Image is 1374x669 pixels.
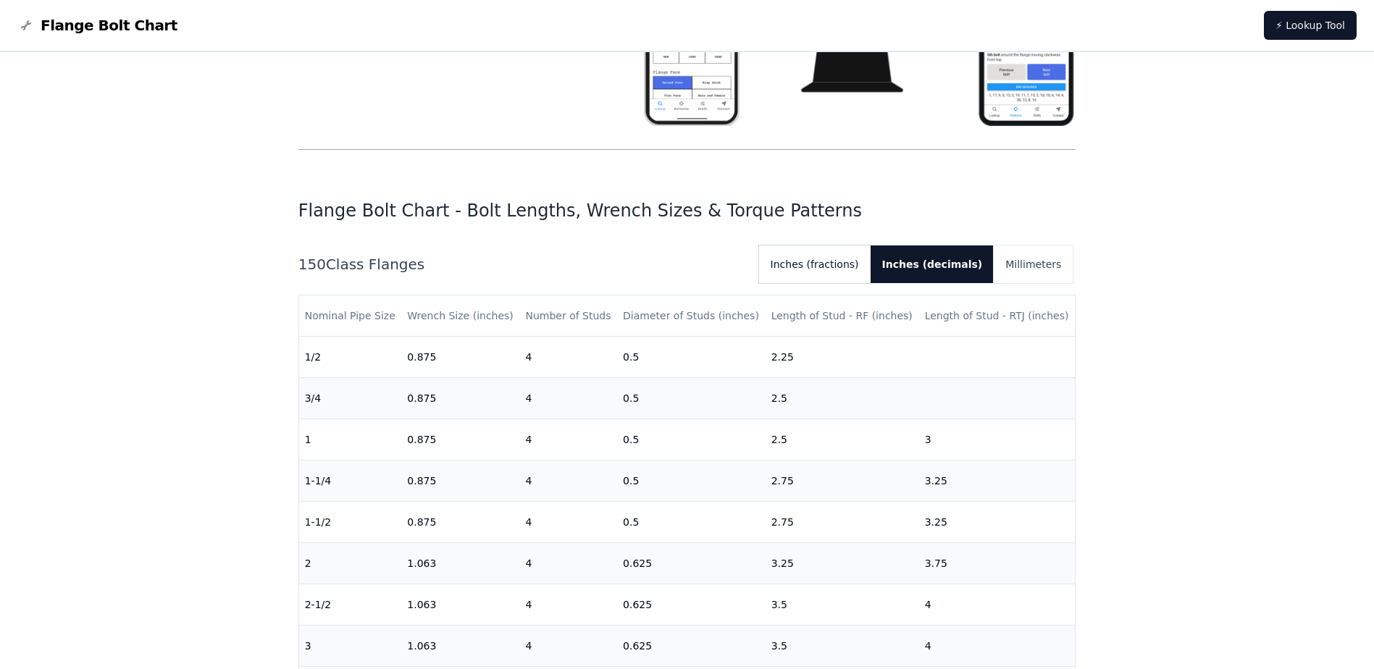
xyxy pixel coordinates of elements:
td: 2.75 [766,460,919,502]
td: 3.25 [919,502,1076,543]
h2: 150 Class Flanges [298,254,747,274]
td: 3.5 [766,626,919,667]
td: 2 [299,543,402,584]
th: Wrench Size (inches) [401,295,519,337]
th: Number of Studs [519,295,617,337]
button: Inches (fractions) [759,245,871,283]
td: 3.25 [919,460,1076,502]
td: 0.5 [617,502,766,543]
td: 3.75 [919,543,1076,584]
td: 2.5 [766,378,919,419]
img: Flange Bolt Chart Logo [17,17,35,34]
td: 4 [919,626,1076,667]
td: 2.25 [766,337,919,378]
td: 3 [299,626,402,667]
td: 4 [519,584,617,626]
td: 4 [519,502,617,543]
td: 2.5 [766,419,919,460]
td: 1.063 [401,543,519,584]
td: 0.625 [617,543,766,584]
td: 0.875 [401,378,519,419]
td: 4 [519,543,617,584]
a: Flange Bolt Chart LogoFlange Bolt Chart [17,15,177,35]
td: 0.5 [617,460,766,502]
td: 1-1/2 [299,502,402,543]
td: 0.875 [401,337,519,378]
td: 0.875 [401,460,519,502]
td: 0.875 [401,419,519,460]
td: 3.5 [766,584,919,626]
td: 2-1/2 [299,584,402,626]
td: 4 [519,460,617,502]
td: 4 [519,626,617,667]
td: 1-1/4 [299,460,402,502]
th: Length of Stud - RTJ (inches) [919,295,1076,337]
td: 0.625 [617,584,766,626]
td: 0.625 [617,626,766,667]
td: 3 [919,419,1076,460]
td: 0.5 [617,419,766,460]
td: 4 [519,419,617,460]
td: 1 [299,419,402,460]
th: Nominal Pipe Size [299,295,402,337]
button: Millimeters [994,245,1073,283]
td: 4 [519,337,617,378]
td: 3.25 [766,543,919,584]
td: 0.875 [401,502,519,543]
td: 0.5 [617,337,766,378]
td: 4 [519,378,617,419]
th: Length of Stud - RF (inches) [766,295,919,337]
td: 4 [919,584,1076,626]
td: 3/4 [299,378,402,419]
button: Inches (decimals) [871,245,994,283]
td: 1.063 [401,584,519,626]
h1: Flange Bolt Chart - Bolt Lengths, Wrench Sizes & Torque Patterns [298,199,1076,222]
td: 2.75 [766,502,919,543]
td: 1.063 [401,626,519,667]
a: ⚡ Lookup Tool [1264,11,1357,40]
span: Flange Bolt Chart [41,15,177,35]
th: Diameter of Studs (inches) [617,295,766,337]
td: 0.5 [617,378,766,419]
td: 1/2 [299,337,402,378]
